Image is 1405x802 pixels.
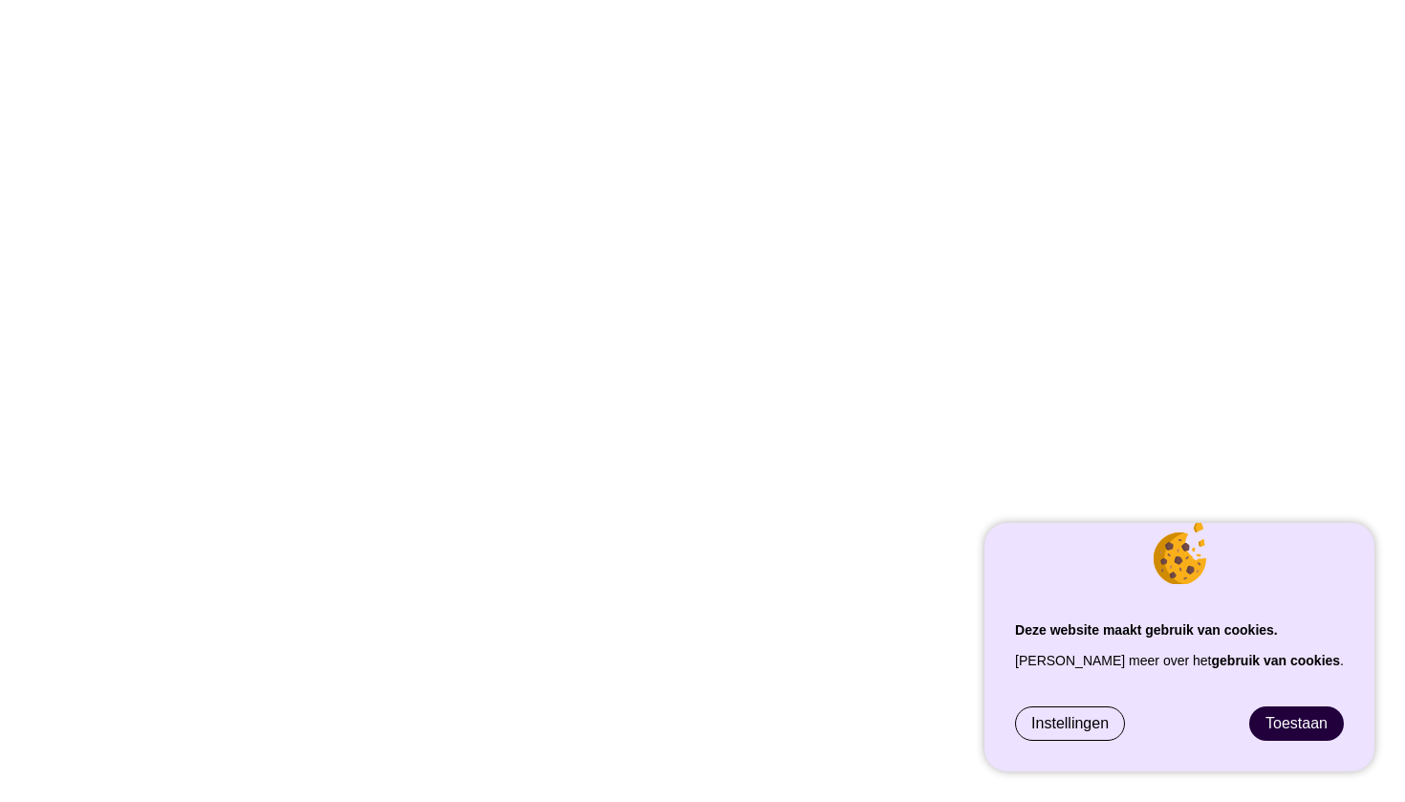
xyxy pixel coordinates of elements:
[1265,715,1328,731] span: Toestaan
[1250,707,1343,740] a: Toestaan
[1212,653,1341,668] a: gebruik van cookies
[1015,622,1278,638] strong: Deze website maakt gebruik van cookies.
[1015,645,1344,676] p: [PERSON_NAME] meer over het .
[1031,715,1109,732] span: Instellingen
[1016,707,1124,740] a: Instellingen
